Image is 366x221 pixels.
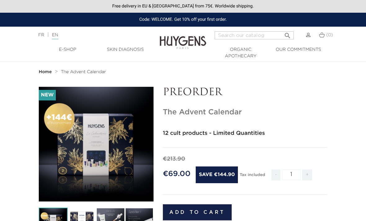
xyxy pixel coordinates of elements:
div: Tax included [240,168,265,185]
li: New [39,90,56,100]
i:  [284,30,291,38]
input: Search [215,31,294,39]
span: (0) [326,33,333,37]
span: + [302,170,312,180]
strong: 12 cult products - Limited Quantities [163,130,265,136]
a: FR [38,33,44,37]
span: - [271,170,280,180]
a: Organic Apothecary [212,46,270,60]
a: EN [52,33,58,39]
input: Quantity [282,169,301,180]
h1: The Advent Calendar [163,108,327,117]
span: €213.90 [163,156,185,162]
p: PREORDER [163,87,327,99]
button: Add to cart [163,204,232,220]
a: Skin Diagnosis [96,46,154,53]
a: The Advent Calendar [61,69,106,74]
span: The Advent Calendar [61,70,106,74]
a: E-Shop [39,46,96,53]
span: Save €144.90 [196,166,238,183]
a: Our commitments [270,46,327,53]
img: Huygens [160,26,206,50]
div: | [35,31,148,39]
strong: Home [39,70,52,74]
span: €69.00 [163,170,190,178]
a: Home [39,69,53,74]
button:  [282,29,293,38]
